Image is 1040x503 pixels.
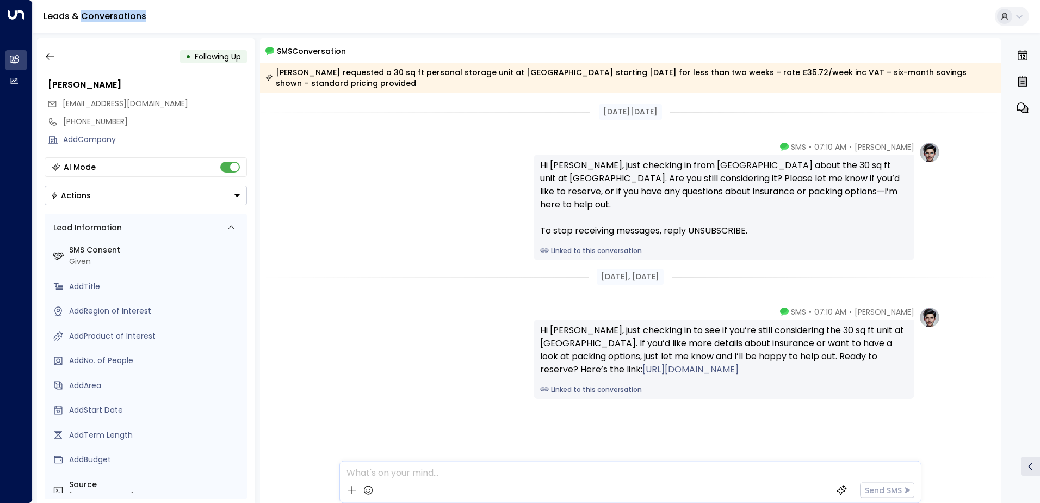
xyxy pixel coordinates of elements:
[599,104,662,120] div: [DATE][DATE]
[69,490,243,502] div: [PHONE_NUMBER]
[69,479,243,490] label: Source
[69,281,243,292] div: AddTitle
[849,142,852,152] span: •
[791,306,806,317] span: SMS
[49,222,122,234] div: Lead Information
[849,306,852,317] span: •
[855,142,914,152] span: [PERSON_NAME]
[69,305,243,317] div: AddRegion of Interest
[642,363,739,376] a: [URL][DOMAIN_NAME]
[185,47,191,66] div: •
[855,306,914,317] span: [PERSON_NAME]
[69,330,243,342] div: AddProduct of Interest
[51,191,91,200] div: Actions
[277,45,346,57] span: SMS Conversation
[540,385,908,395] a: Linked to this conversation
[69,244,243,256] label: SMS Consent
[597,269,664,285] div: [DATE], [DATE]
[64,162,96,173] div: AI Mode
[44,10,146,22] a: Leads & Conversations
[919,306,940,328] img: profile-logo.png
[791,142,806,152] span: SMS
[48,78,247,91] div: [PERSON_NAME]
[45,186,247,205] button: Actions
[814,142,846,152] span: 07:10 AM
[809,142,812,152] span: •
[69,355,243,366] div: AddNo. of People
[540,246,908,256] a: Linked to this conversation
[63,134,247,145] div: AddCompany
[809,306,812,317] span: •
[540,159,908,237] div: Hi [PERSON_NAME], just checking in from [GEOGRAPHIC_DATA] about the 30 sq ft unit at [GEOGRAPHIC_...
[69,430,243,441] div: AddTerm Length
[45,186,247,205] div: Button group with a nested menu
[814,306,846,317] span: 07:10 AM
[540,324,908,376] div: Hi [PERSON_NAME], just checking in to see if you’re still considering the 30 sq ft unit at [GEOGR...
[919,142,940,163] img: profile-logo.png
[195,51,241,62] span: Following Up
[265,67,995,89] div: [PERSON_NAME] requested a 30 sq ft personal storage unit at [GEOGRAPHIC_DATA] starting [DATE] for...
[69,380,243,391] div: AddArea
[63,98,188,109] span: [EMAIL_ADDRESS][DOMAIN_NAME]
[69,404,243,416] div: AddStart Date
[69,454,243,465] div: AddBudget
[63,98,188,109] span: givupi@gmail.com
[69,256,243,267] div: Given
[63,116,247,127] div: [PHONE_NUMBER]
